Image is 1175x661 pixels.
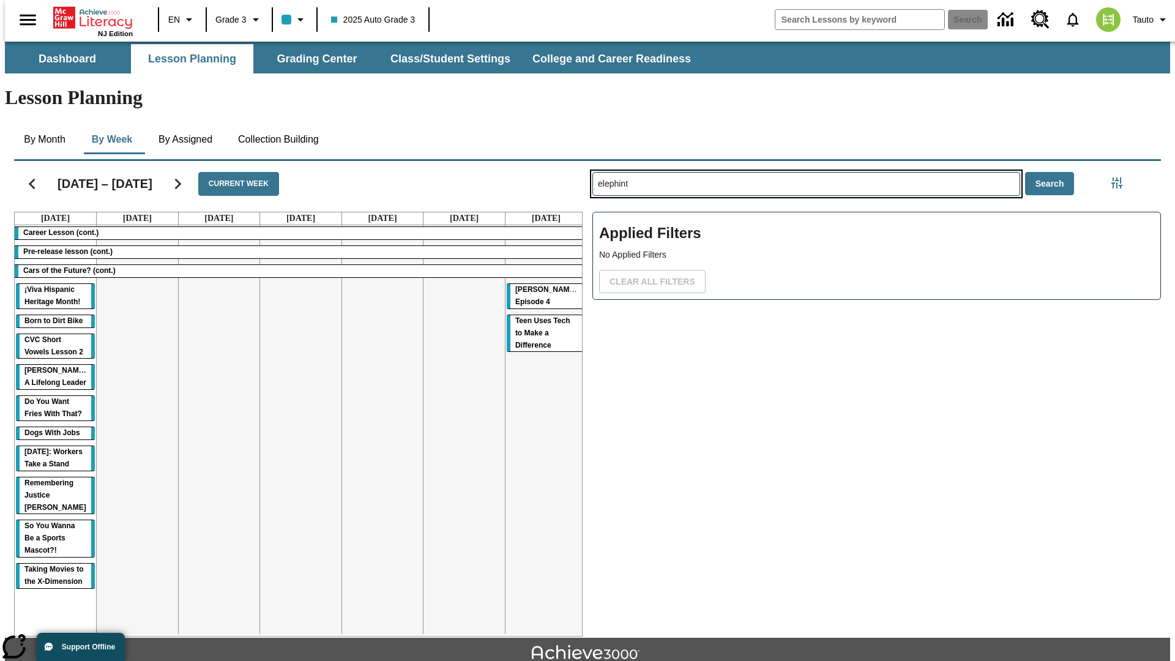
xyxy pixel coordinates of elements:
[775,10,944,29] input: search field
[1133,13,1154,26] span: Tauto
[39,212,72,225] a: September 1, 2025
[277,9,313,31] button: Class color is light blue. Change class color
[16,427,95,439] div: Dogs With Jobs
[16,446,95,471] div: Labor Day: Workers Take a Stand
[202,212,236,225] a: September 3, 2025
[515,285,580,306] span: Ella Menopi: Episode 4
[24,428,80,437] span: Dogs With Jobs
[24,397,82,418] span: Do You Want Fries With That?
[24,285,80,306] span: ¡Viva Hispanic Heritage Month!
[15,246,587,258] div: Pre-release lesson (cont.)
[331,13,416,26] span: 2025 Auto Grade 3
[1025,172,1075,196] button: Search
[228,125,329,154] button: Collection Building
[1024,3,1057,36] a: Resource Center, Will open in new tab
[15,265,587,277] div: Cars of the Future? (cont.)
[447,212,481,225] a: September 6, 2025
[583,156,1161,637] div: Search
[24,521,75,555] span: So You Wanna Be a Sports Mascot?!
[599,218,1154,248] h2: Applied Filters
[16,396,95,420] div: Do You Want Fries With That?
[131,44,253,73] button: Lesson Planning
[198,172,279,196] button: Current Week
[507,284,586,308] div: Ella Menopi: Episode 4
[168,13,180,26] span: EN
[24,366,89,387] span: Dianne Feinstein: A Lifelong Leader
[284,212,318,225] a: September 4, 2025
[515,316,570,349] span: Teen Uses Tech to Make a Difference
[16,284,95,308] div: ¡Viva Hispanic Heritage Month!
[121,212,154,225] a: September 2, 2025
[16,477,95,514] div: Remembering Justice O'Connor
[593,173,1020,195] input: Search Lessons By Keyword
[62,643,115,651] span: Support Offline
[24,316,83,325] span: Born to Dirt Bike
[1128,9,1175,31] button: Profile/Settings
[81,125,143,154] button: By Week
[6,44,129,73] button: Dashboard
[16,334,95,359] div: CVC Short Vowels Lesson 2
[1096,7,1121,32] img: avatar image
[1057,4,1089,35] a: Notifications
[24,447,83,468] span: Labor Day: Workers Take a Stand
[5,86,1170,109] h1: Lesson Planning
[381,44,520,73] button: Class/Student Settings
[1105,171,1129,195] button: Filters Side menu
[10,2,46,38] button: Open side menu
[37,633,125,661] button: Support Offline
[58,176,152,191] h2: [DATE] – [DATE]
[23,228,99,237] span: Career Lesson (cont.)
[4,156,583,637] div: Calendar
[53,6,133,30] a: Home
[523,44,701,73] button: College and Career Readiness
[256,44,378,73] button: Grading Center
[599,248,1154,261] p: No Applied Filters
[507,315,586,352] div: Teen Uses Tech to Make a Difference
[24,479,86,512] span: Remembering Justice O'Connor
[365,212,399,225] a: September 5, 2025
[5,42,1170,73] div: SubNavbar
[17,168,48,200] button: Previous
[16,564,95,588] div: Taking Movies to the X-Dimension
[592,212,1161,300] div: Applied Filters
[1089,4,1128,35] button: Select a new avatar
[14,125,75,154] button: By Month
[23,266,116,275] span: Cars of the Future? (cont.)
[211,9,268,31] button: Grade: Grade 3, Select a grade
[15,227,587,239] div: Career Lesson (cont.)
[16,365,95,389] div: Dianne Feinstein: A Lifelong Leader
[162,168,193,200] button: Next
[215,13,247,26] span: Grade 3
[24,565,83,586] span: Taking Movies to the X-Dimension
[53,4,133,37] div: Home
[529,212,563,225] a: September 7, 2025
[16,520,95,557] div: So You Wanna Be a Sports Mascot?!
[24,335,83,356] span: CVC Short Vowels Lesson 2
[149,125,222,154] button: By Assigned
[163,9,202,31] button: Language: EN, Select a language
[5,44,702,73] div: SubNavbar
[23,247,113,256] span: Pre-release lesson (cont.)
[98,30,133,37] span: NJ Edition
[990,3,1024,37] a: Data Center
[16,315,95,327] div: Born to Dirt Bike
